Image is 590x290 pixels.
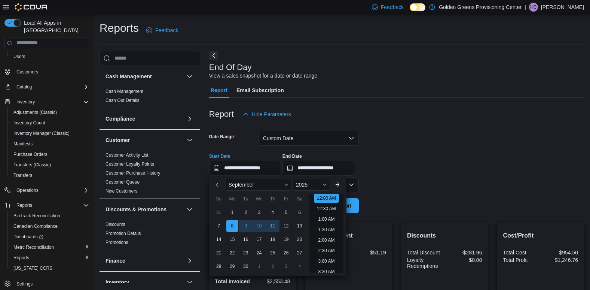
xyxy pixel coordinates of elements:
div: day-17 [253,233,265,245]
button: Finance [185,256,194,265]
span: Cash Management [106,88,143,94]
span: Email Subscription [236,83,284,98]
button: Custom Date [259,131,359,146]
div: $2,553.48 [254,278,290,284]
div: Cash Management [100,87,200,108]
a: Manifests [10,139,36,148]
p: | [525,3,526,12]
div: day-1 [253,260,265,272]
div: Total Profit [503,257,539,263]
div: day-2 [240,206,252,218]
div: day-7 [213,220,225,232]
a: Cash Management [106,89,143,94]
div: day-16 [240,233,252,245]
div: day-10 [253,220,265,232]
a: Inventory Manager (Classic) [10,129,73,138]
button: Next [209,51,218,60]
span: Cash Out Details [106,97,140,103]
span: Reports [13,255,29,261]
div: Su [213,193,225,205]
div: day-2 [267,260,279,272]
button: Adjustments (Classic) [7,107,92,118]
div: Tu [240,193,252,205]
div: $954.50 [542,250,578,256]
span: Customer Purchase History [106,170,161,176]
a: Cash Out Details [106,98,140,103]
span: Catalog [13,82,89,91]
span: September [229,182,254,188]
h3: Customer [106,136,130,144]
button: Hide Parameters [240,107,294,122]
span: Metrc Reconciliation [10,243,89,252]
div: Discounts & Promotions [100,220,200,250]
span: Inventory [16,99,35,105]
span: Customers [16,69,38,75]
button: [US_STATE] CCRS [7,263,92,274]
h3: Finance [106,257,125,265]
div: Fr [280,193,292,205]
button: Inventory [106,278,184,286]
span: New Customers [106,188,137,194]
span: HC [530,3,536,12]
button: Canadian Compliance [7,221,92,232]
div: day-3 [253,206,265,218]
a: BioTrack Reconciliation [10,211,63,220]
button: Inventory Manager (Classic) [7,128,92,139]
span: Metrc Reconciliation [13,244,54,250]
span: Feedback [155,27,178,34]
span: Adjustments (Classic) [10,108,89,117]
a: Dashboards [10,232,46,241]
div: day-1 [226,206,238,218]
span: Manifests [10,139,89,148]
div: Loyalty Redemptions [407,257,443,269]
a: Customers [13,67,41,76]
a: Reports [10,253,32,262]
a: Customer Loyalty Points [106,161,154,167]
button: Customers [1,66,92,77]
p: [PERSON_NAME] [541,3,584,12]
span: Hide Parameters [252,111,291,118]
input: Press the down key to enter a popover containing a calendar. Press the escape key to close the po... [209,161,281,176]
div: -$281.96 [446,250,482,256]
div: Customer [100,151,200,199]
a: Discounts [106,222,125,227]
h3: Cash Management [106,73,152,80]
h3: Compliance [106,115,135,123]
h2: Discounts [407,231,482,240]
li: 2:00 AM [315,236,337,245]
span: Settings [13,279,89,288]
label: Start Date [209,153,230,159]
div: Mo [226,193,238,205]
span: Customers [13,67,89,76]
span: Inventory [13,97,89,106]
div: day-12 [280,220,292,232]
p: Golden Greens Provisioning Center [439,3,522,12]
li: 3:00 AM [315,257,337,266]
div: day-6 [294,206,306,218]
div: Th [267,193,279,205]
a: Adjustments (Classic) [10,108,60,117]
div: day-18 [267,233,279,245]
span: Operations [16,187,39,193]
button: Purchase Orders [7,149,92,160]
a: Promotions [106,240,128,245]
div: day-5 [280,206,292,218]
div: $0.00 [446,257,482,263]
li: 12:00 AM [314,194,339,203]
span: Canadian Compliance [13,223,58,229]
button: Inventory Count [7,118,92,128]
h3: Discounts & Promotions [106,206,166,213]
div: $51.19 [350,250,386,256]
button: Transfers (Classic) [7,160,92,170]
span: Promotion Details [106,230,141,236]
span: Inventory Manager (Classic) [13,130,70,136]
img: Cova [15,3,48,11]
button: Reports [13,201,35,210]
button: Reports [1,200,92,211]
button: Customer [185,136,194,145]
a: Customer Activity List [106,152,149,158]
span: Purchase Orders [13,151,48,157]
h3: Report [209,110,234,119]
